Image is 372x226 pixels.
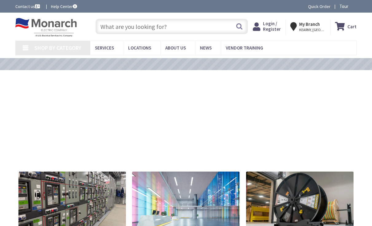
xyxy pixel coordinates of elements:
[347,21,357,32] strong: Cart
[299,27,325,32] span: KEARNY, [GEOGRAPHIC_DATA]
[132,61,239,67] a: VIEW OUR VIDEO TRAINING LIBRARY
[290,21,325,32] div: My Branch KEARNY, [GEOGRAPHIC_DATA]
[15,18,77,37] img: Monarch Electric Company
[339,3,355,9] span: Tour
[165,45,186,51] span: About Us
[34,44,81,51] span: Shop By Category
[308,3,331,10] a: Quick Order
[253,21,281,32] a: Login / Register
[200,45,212,51] span: News
[51,3,77,10] a: Help Center
[335,21,357,32] a: Cart
[95,45,114,51] span: Services
[15,3,41,10] a: Contact us
[263,21,281,32] span: Login / Register
[226,45,263,51] span: Vendor Training
[96,19,248,34] input: What are you looking for?
[299,21,320,27] strong: My Branch
[128,45,151,51] span: Locations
